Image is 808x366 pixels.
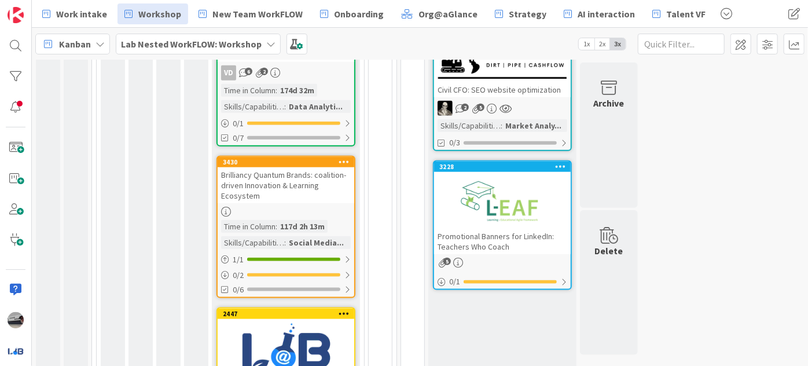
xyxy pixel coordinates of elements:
a: New Team WorkFLOW [192,3,310,24]
a: Onboarding [313,3,391,24]
div: Archive [594,96,625,110]
span: 2x [594,38,610,50]
div: VD [218,65,354,80]
img: avatar [8,343,24,359]
span: : [284,100,286,113]
span: Work intake [56,7,107,21]
span: Strategy [509,7,546,21]
div: 0/2 [218,268,354,283]
img: jB [8,312,24,328]
div: Skills/Capabilities [438,119,501,132]
div: 3228 [439,163,571,171]
div: 3228 [434,162,571,172]
a: Work intake [35,3,114,24]
span: 1 / 1 [233,254,244,266]
span: 5 [477,104,484,111]
div: Delete [595,244,623,258]
span: Talent VF [666,7,706,21]
span: 0 / 1 [233,118,244,130]
img: Visit kanbanzone.com [8,7,24,23]
a: Talent VF [645,3,712,24]
span: 0/3 [449,137,460,149]
span: 0/6 [233,284,244,296]
div: 1/1 [218,252,354,267]
div: 3430 [223,158,354,166]
span: 6 [245,68,252,75]
a: Civil CFO: SEO website optimizationWSSkills/Capabilities:Market Analy...0/3 [433,14,572,151]
div: 0/1 [434,274,571,289]
div: Skills/Capabilities [221,236,284,249]
span: 2 [260,68,268,75]
span: AI interaction [578,7,635,21]
div: 3430 [218,157,354,167]
div: WS [434,101,571,116]
span: Org@aGlance [418,7,478,21]
div: 3430Brilliancy Quantum Brands: coalition-driven Innovation & Learning Ecosystem [218,157,354,203]
span: 0/7 [233,132,244,144]
span: : [276,220,277,233]
a: Workshop [117,3,188,24]
a: AI interaction [557,3,642,24]
div: Data Analyti... [286,100,346,113]
div: Brilliancy Quantum Brands: coalition-driven Innovation & Learning Ecosystem [218,167,354,203]
div: Promotional Banners for LinkedIn: Teachers Who Coach [434,229,571,254]
div: 117d 2h 13m [277,220,328,233]
div: 3228Promotional Banners for LinkedIn: Teachers Who Coach [434,162,571,254]
span: : [501,119,502,132]
a: 3228Promotional Banners for LinkedIn: Teachers Who Coach0/1 [433,160,572,290]
span: 5 [443,258,451,265]
span: 3x [610,38,626,50]
span: New Team WorkFLOW [212,7,303,21]
a: Org@aGlance [394,3,484,24]
span: 1x [579,38,594,50]
span: 0 / 2 [233,269,244,281]
div: 174d 32m [277,84,317,97]
div: Market Analy... [502,119,564,132]
span: Onboarding [334,7,384,21]
div: Civil CFO: SEO website optimization [434,82,571,97]
div: 2447 [223,310,354,318]
div: 0/1 [218,116,354,131]
img: WS [438,101,453,116]
a: 3430Brilliancy Quantum Brands: coalition-driven Innovation & Learning EcosystemTime in Column:117... [216,156,355,298]
input: Quick Filter... [638,34,725,54]
div: Time in Column [221,220,276,233]
b: Lab Nested WorkFLOW: Workshop [121,38,262,50]
div: Social Media... [286,236,347,249]
a: Strategy [488,3,553,24]
span: : [276,84,277,97]
span: Kanban [59,37,91,51]
span: : [284,236,286,249]
div: Time in Column [221,84,276,97]
span: 0 / 1 [449,276,460,288]
div: VD [221,65,236,80]
div: 2447 [218,309,354,319]
div: Skills/Capabilities [221,100,284,113]
span: Workshop [138,7,181,21]
span: 2 [461,104,469,111]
